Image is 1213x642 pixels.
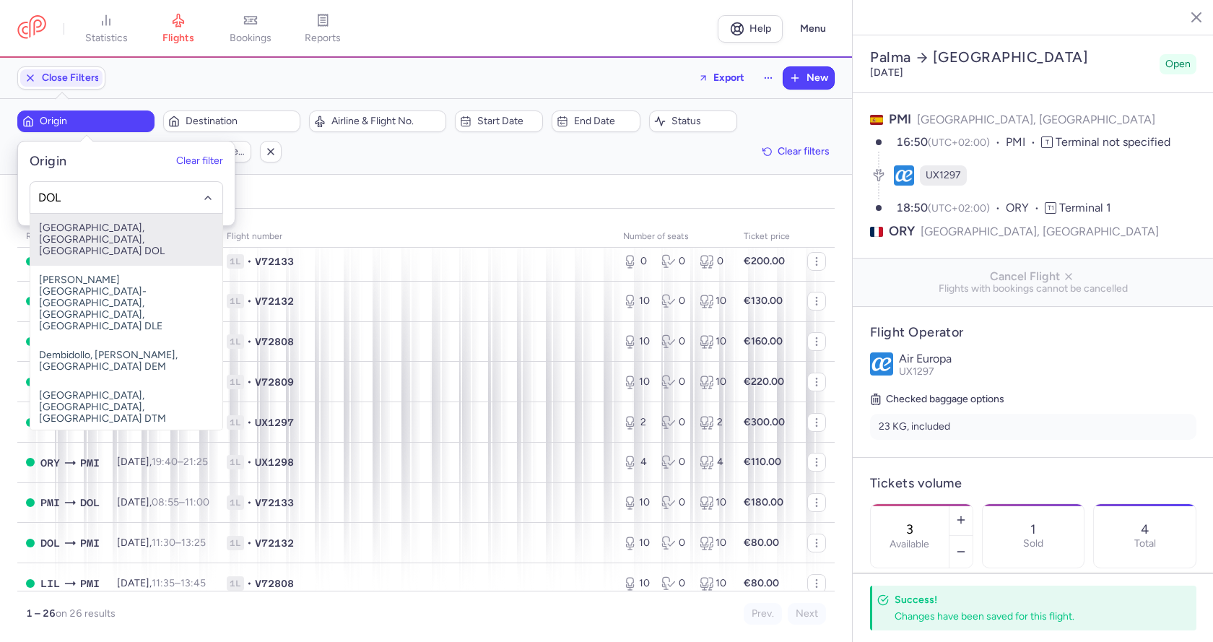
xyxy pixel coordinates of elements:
[255,334,294,349] span: V72808
[661,495,688,510] div: 0
[287,13,359,45] a: reports
[1056,135,1170,149] span: Terminal not specified
[574,116,635,127] span: End date
[700,294,726,308] div: 10
[895,593,1165,607] h4: Success!
[757,141,835,162] button: Clear filters
[661,375,688,389] div: 0
[870,48,1154,66] h2: Palma [GEOGRAPHIC_DATA]
[142,13,214,45] a: flights
[889,111,911,127] span: PMI
[42,72,100,84] span: Close Filters
[214,13,287,45] a: bookings
[26,607,56,620] strong: 1 – 26
[163,110,300,132] button: Destination
[778,146,830,157] span: Clear filters
[718,15,783,43] a: Help
[689,66,754,90] button: Export
[85,32,128,45] span: statistics
[623,415,650,430] div: 2
[40,576,60,591] span: Lesquin, Lille, France
[40,455,60,471] span: Orly, Paris, France
[309,110,446,132] button: Airline & Flight No.
[744,416,785,428] strong: €300.00
[899,352,1196,365] p: Air Europa
[700,576,726,591] div: 10
[305,32,341,45] span: reports
[928,202,990,214] span: (UTC+02:00)
[227,415,244,430] span: 1L
[183,456,208,468] time: 21:25
[247,375,252,389] span: •
[117,577,206,589] span: [DATE],
[744,456,781,468] strong: €110.00
[917,113,1155,126] span: [GEOGRAPHIC_DATA], [GEOGRAPHIC_DATA]
[870,391,1196,408] h5: Checked baggage options
[56,607,116,620] span: on 26 results
[713,72,744,83] span: Export
[623,536,650,550] div: 10
[247,294,252,308] span: •
[17,15,46,42] a: CitizenPlane red outlined logo
[181,577,206,589] time: 13:45
[18,67,105,89] button: Close Filters
[744,255,785,267] strong: €200.00
[30,341,222,381] span: Dembidollo, [PERSON_NAME], [GEOGRAPHIC_DATA] DEM
[17,110,155,132] button: Origin
[247,536,252,550] span: •
[700,334,726,349] div: 10
[227,495,244,510] span: 1L
[255,576,294,591] span: V72808
[928,136,990,149] span: (UTC+02:00)
[1165,57,1191,71] span: Open
[661,254,688,269] div: 0
[80,455,100,471] span: Son Sant Joan Airport, Palma, Spain
[255,536,294,550] span: V72132
[700,254,726,269] div: 0
[247,415,252,430] span: •
[661,334,688,349] div: 0
[896,201,928,214] time: 18:50
[870,324,1196,341] h4: Flight Operator
[152,537,175,549] time: 11:30
[926,168,961,183] span: UX1297
[40,495,60,511] span: PMI
[230,32,271,45] span: bookings
[744,537,779,549] strong: €80.00
[661,536,688,550] div: 0
[80,576,100,591] span: Son Sant Joan Airport, Palma, Spain
[218,226,614,248] th: Flight number
[70,13,142,45] a: statistics
[227,375,244,389] span: 1L
[152,537,206,549] span: –
[152,577,175,589] time: 11:35
[227,294,244,308] span: 1L
[40,116,149,127] span: Origin
[1023,538,1043,550] p: Sold
[552,110,640,132] button: End date
[152,496,179,508] time: 08:55
[623,495,650,510] div: 10
[255,375,294,389] span: V72809
[783,67,834,89] button: New
[17,226,108,248] th: route
[30,214,222,266] span: [GEOGRAPHIC_DATA], [GEOGRAPHIC_DATA], [GEOGRAPHIC_DATA] DOL
[870,475,1196,492] h4: Tickets volume
[749,23,771,34] span: Help
[117,456,208,468] span: [DATE],
[30,153,67,170] h5: Origin
[255,495,294,510] span: V72133
[864,283,1202,295] span: Flights with bookings cannot be cancelled
[30,266,222,341] span: [PERSON_NAME][GEOGRAPHIC_DATA]-[GEOGRAPHIC_DATA], [GEOGRAPHIC_DATA], [GEOGRAPHIC_DATA] DLE
[700,536,726,550] div: 10
[614,226,735,248] th: number of seats
[255,415,294,430] span: UX1297
[744,295,783,307] strong: €130.00
[896,135,928,149] time: 16:50
[744,496,783,508] strong: €180.00
[870,66,903,79] time: [DATE]
[181,537,206,549] time: 13:25
[255,294,294,308] span: V72132
[162,32,194,45] span: flights
[623,334,650,349] div: 10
